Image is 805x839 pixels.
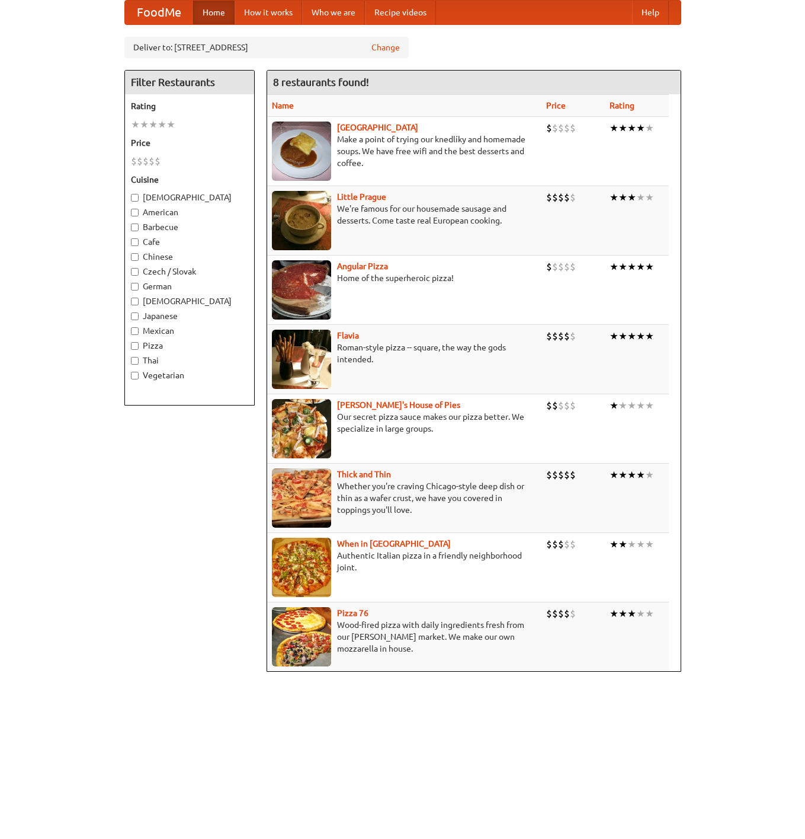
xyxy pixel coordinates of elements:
[570,260,576,273] li: $
[337,331,359,340] a: Flavia
[131,209,139,216] input: American
[193,1,235,24] a: Home
[645,607,654,620] li: ★
[337,400,460,410] a: [PERSON_NAME]'s House of Pies
[337,608,368,618] a: Pizza 76
[131,236,248,248] label: Cafe
[558,607,564,620] li: $
[272,538,331,597] img: wheninrome.jpg
[632,1,669,24] a: Help
[552,538,558,551] li: $
[645,538,654,551] li: ★
[552,330,558,343] li: $
[645,468,654,481] li: ★
[570,122,576,135] li: $
[558,122,564,135] li: $
[636,330,645,343] li: ★
[143,155,149,168] li: $
[371,42,400,53] a: Change
[272,133,537,169] p: Make a point of trying our knedlíky and homemade soups. We have free wifi and the best desserts a...
[558,399,564,412] li: $
[131,238,139,246] input: Cafe
[636,538,645,551] li: ★
[272,260,331,320] img: angular.jpg
[546,191,552,204] li: $
[131,298,139,305] input: [DEMOGRAPHIC_DATA]
[272,619,537,655] p: Wood-fired pizza with daily ingredients fresh from our [PERSON_NAME] market. We make our own mozz...
[337,261,388,271] a: Angular Pizza
[564,260,570,273] li: $
[610,607,618,620] li: ★
[337,539,451,548] a: When in [GEOGRAPHIC_DATA]
[131,280,248,292] label: German
[636,122,645,135] li: ★
[570,468,576,481] li: $
[558,468,564,481] li: $
[272,550,537,573] p: Authentic Italian pizza in a friendly neighborhood joint.
[546,330,552,343] li: $
[564,607,570,620] li: $
[272,272,537,284] p: Home of the superheroic pizza!
[546,122,552,135] li: $
[546,101,566,110] a: Price
[131,369,248,381] label: Vegetarian
[337,123,418,132] a: [GEOGRAPHIC_DATA]
[131,100,248,112] h5: Rating
[131,118,140,131] li: ★
[337,192,386,202] a: Little Prague
[610,260,618,273] li: ★
[131,221,248,233] label: Barbecue
[158,118,166,131] li: ★
[131,372,139,379] input: Vegetarian
[636,468,645,481] li: ★
[272,607,331,666] img: pizza76.jpg
[273,76,369,88] ng-pluralize: 8 restaurants found!
[131,155,137,168] li: $
[272,101,294,110] a: Name
[564,399,570,412] li: $
[636,399,645,412] li: ★
[564,538,570,551] li: $
[131,192,248,203] label: [DEMOGRAPHIC_DATA]
[552,607,558,620] li: $
[131,137,248,149] h5: Price
[618,122,627,135] li: ★
[155,155,161,168] li: $
[131,340,248,352] label: Pizza
[552,191,558,204] li: $
[337,470,391,479] a: Thick and Thin
[131,206,248,218] label: American
[636,260,645,273] li: ★
[546,260,552,273] li: $
[125,71,254,94] h4: Filter Restaurants
[149,118,158,131] li: ★
[302,1,365,24] a: Who we are
[627,330,636,343] li: ★
[272,191,331,250] img: littleprague.jpg
[618,330,627,343] li: ★
[131,327,139,335] input: Mexican
[627,538,636,551] li: ★
[149,155,155,168] li: $
[546,538,552,551] li: $
[645,260,654,273] li: ★
[272,480,537,516] p: Whether you're craving Chicago-style deep dish or thin as a wafer crust, we have you covered in t...
[131,355,248,366] label: Thai
[131,268,139,276] input: Czech / Slovak
[546,399,552,412] li: $
[166,118,175,131] li: ★
[627,468,636,481] li: ★
[131,194,139,202] input: [DEMOGRAPHIC_DATA]
[627,191,636,204] li: ★
[272,122,331,181] img: czechpoint.jpg
[627,399,636,412] li: ★
[558,538,564,551] li: $
[131,325,248,337] label: Mexican
[131,253,139,261] input: Chinese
